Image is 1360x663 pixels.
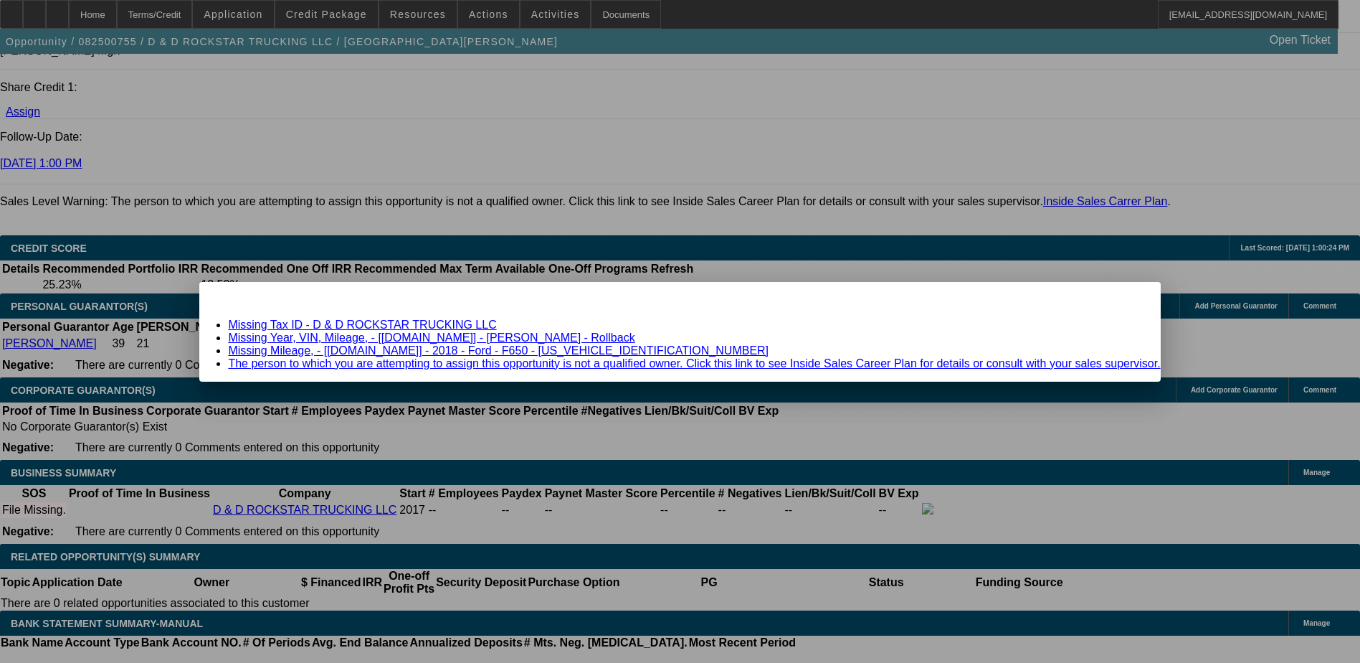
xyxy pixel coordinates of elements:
a: Missing Tax ID - D & D ROCKSTAR TRUCKING LLC [228,319,496,331]
span: Missing Information: Term Id 1 [210,289,381,301]
a: The person to which you are attempting to assign this opportunity is not a qualified owner. Click... [228,357,1160,370]
a: Missing Year, VIN, Mileage, - [[DOMAIN_NAME]] - [PERSON_NAME] - Rollback [228,331,634,344]
span: Close [1132,291,1151,298]
a: Missing Mileage, - [[DOMAIN_NAME]] - 2018 - Ford - F650 - [US_VEHICLE_IDENTIFICATION_NUMBER] [228,344,769,357]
